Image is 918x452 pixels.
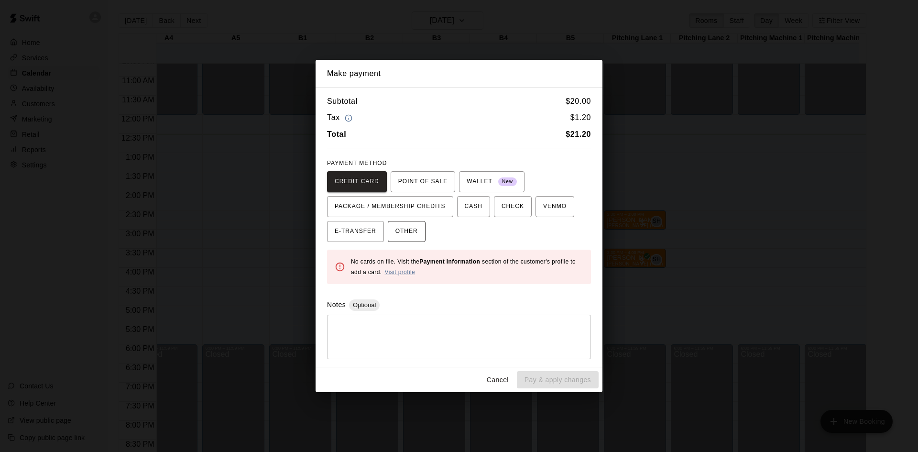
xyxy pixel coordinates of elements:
[327,111,355,124] h6: Tax
[419,258,480,265] b: Payment Information
[335,224,376,239] span: E-TRANSFER
[467,174,517,189] span: WALLET
[398,174,448,189] span: POINT OF SALE
[327,95,358,108] h6: Subtotal
[335,174,379,189] span: CREDIT CARD
[351,258,576,276] span: No cards on file. Visit the section of the customer's profile to add a card.
[543,199,567,214] span: VENMO
[327,196,453,217] button: PACKAGE / MEMBERSHIP CREDITS
[535,196,574,217] button: VENMO
[498,176,517,188] span: New
[327,171,387,192] button: CREDIT CARD
[335,199,446,214] span: PACKAGE / MEMBERSHIP CREDITS
[459,171,525,192] button: WALLET New
[465,199,482,214] span: CASH
[327,160,387,166] span: PAYMENT METHOD
[327,221,384,242] button: E-TRANSFER
[566,95,591,108] h6: $ 20.00
[494,196,532,217] button: CHECK
[457,196,490,217] button: CASH
[327,301,346,309] label: Notes
[566,130,591,138] b: $ 21.20
[395,224,418,239] span: OTHER
[482,371,513,389] button: Cancel
[327,130,346,138] b: Total
[384,269,415,276] a: Visit profile
[316,60,602,88] h2: Make payment
[349,301,380,309] span: Optional
[502,199,524,214] span: CHECK
[570,111,591,124] h6: $ 1.20
[391,171,455,192] button: POINT OF SALE
[388,221,426,242] button: OTHER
